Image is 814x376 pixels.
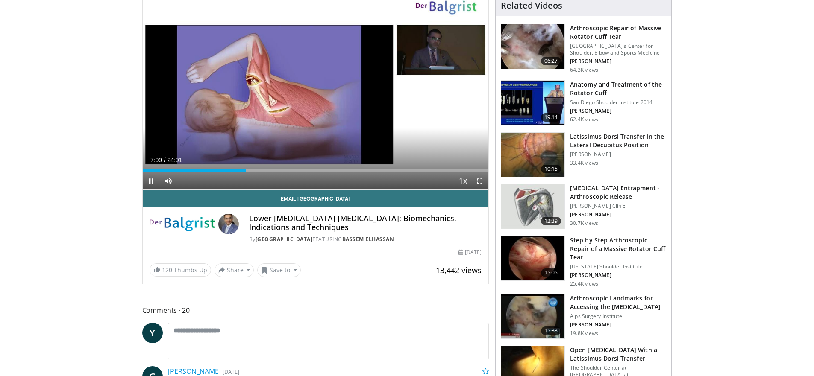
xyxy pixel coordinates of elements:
p: San Diego Shoulder Institute 2014 [570,99,666,106]
span: Comments 20 [142,305,489,316]
img: 58008271-3059-4eea-87a5-8726eb53a503.150x105_q85_crop-smart_upscale.jpg [501,81,564,125]
span: 7:09 [150,157,162,163]
a: 06:27 Arthroscopic Repair of Massive Rotator Cuff Tear [GEOGRAPHIC_DATA]'s Center for Shoulder, E... [501,24,666,73]
p: Alps Surgery Institute [570,313,666,320]
p: 64.3K views [570,67,598,73]
h3: Anatomy and Treatment of the Rotator Cuff [570,80,666,97]
p: [PERSON_NAME] [570,151,666,158]
a: 15:33 Arthroscopic Landmarks for Accessing the [MEDICAL_DATA] Alps Surgery Institute [PERSON_NAME... [501,294,666,339]
a: 12:39 [MEDICAL_DATA] Entrapment - Arthroscopic Release [PERSON_NAME] Clinic [PERSON_NAME] 30.7K v... [501,184,666,229]
div: [DATE] [458,248,482,256]
p: [PERSON_NAME] [570,211,666,218]
span: 19:14 [541,113,561,122]
img: 38501_0000_3.png.150x105_q85_crop-smart_upscale.jpg [501,133,564,177]
img: Avatar [218,214,239,234]
h3: Open [MEDICAL_DATA] With a Latissimus Dorsi Transfer [570,346,666,363]
h3: Arthroscopic Repair of Massive Rotator Cuff Tear [570,24,666,41]
a: Bassem Elhassan [342,236,394,243]
a: Y [142,323,163,343]
img: 281021_0002_1.png.150x105_q85_crop-smart_upscale.jpg [501,24,564,69]
p: [PERSON_NAME] [570,108,666,114]
span: 15:33 [541,326,561,335]
p: [PERSON_NAME] Clinic [570,203,666,210]
p: 19.8K views [570,330,598,337]
h4: Related Videos [501,0,562,11]
span: 12:39 [541,217,561,225]
span: 120 [162,266,172,274]
h3: Step by Step Arthroscopic Repair of a Massive Rotator Cuff Tear [570,236,666,262]
p: 62.4K views [570,116,598,123]
button: Playback Rate [454,172,471,189]
span: 13,442 views [436,265,482,275]
a: [PERSON_NAME] [168,367,221,376]
p: 30.7K views [570,220,598,227]
div: By FEATURING [249,236,482,243]
button: Fullscreen [471,172,488,189]
span: 06:27 [541,57,561,65]
button: Share [215,263,254,277]
button: Pause [143,172,160,189]
div: Progress Bar [143,169,489,172]
h3: Latissimus Dorsi Transfer in the Lateral Decubitus Position [570,132,666,149]
span: 10:15 [541,165,561,173]
img: 7cd5bdb9-3b5e-40f2-a8f4-702d57719c06.150x105_q85_crop-smart_upscale.jpg [501,236,564,281]
span: 15:05 [541,268,561,277]
p: [PERSON_NAME] [570,272,666,279]
a: 15:05 Step by Step Arthroscopic Repair of a Massive Rotator Cuff Tear [US_STATE] Shoulder Institu... [501,236,666,287]
h3: [MEDICAL_DATA] Entrapment - Arthroscopic Release [570,184,666,201]
h4: Lower [MEDICAL_DATA] [MEDICAL_DATA]: Biomechanics, Indications and Techniques [249,214,482,232]
a: Email [GEOGRAPHIC_DATA] [143,190,489,207]
a: 10:15 Latissimus Dorsi Transfer in the Lateral Decubitus Position [PERSON_NAME] 33.4K views [501,132,666,178]
small: [DATE] [223,368,239,376]
p: 25.4K views [570,280,598,287]
button: Mute [160,172,177,189]
a: 19:14 Anatomy and Treatment of the Rotator Cuff San Diego Shoulder Institute 2014 [PERSON_NAME] 6... [501,80,666,125]
img: Balgrist University Hospital [150,214,215,234]
p: [PERSON_NAME] [570,321,666,328]
p: [GEOGRAPHIC_DATA]'s Center for Shoulder, Elbow and Sports Medicine [570,43,666,56]
p: [US_STATE] Shoulder Institute [570,263,666,270]
span: / [164,157,166,163]
a: 120 Thumbs Up [150,263,211,277]
h3: Arthroscopic Landmarks for Accessing the [MEDICAL_DATA] [570,294,666,311]
img: 752280_3.png.150x105_q85_crop-smart_upscale.jpg [501,294,564,339]
span: 24:01 [167,157,182,163]
a: [GEOGRAPHIC_DATA] [256,236,313,243]
button: Save to [257,263,301,277]
p: [PERSON_NAME] [570,58,666,65]
img: 38716_0000_3.png.150x105_q85_crop-smart_upscale.jpg [501,184,564,229]
p: 33.4K views [570,160,598,166]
